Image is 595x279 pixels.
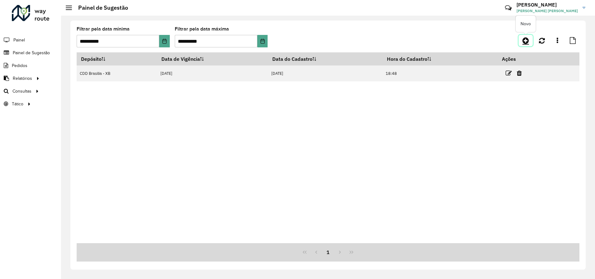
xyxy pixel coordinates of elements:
[383,52,497,65] th: Hora do Cadastro
[77,52,157,65] th: Depósito
[516,16,536,32] div: Novo
[517,69,522,77] a: Excluir
[383,65,497,81] td: 18:48
[175,25,229,33] label: Filtrar pela data máxima
[268,65,383,81] td: [DATE]
[12,88,31,94] span: Consultas
[72,4,128,11] h2: Painel de Sugestão
[322,246,334,258] button: 1
[77,25,130,33] label: Filtrar pela data mínima
[12,101,23,107] span: Tático
[502,1,515,15] a: Contato Rápido
[77,65,157,81] td: CDD Brasilia - XB
[516,8,578,14] span: [PERSON_NAME] [PERSON_NAME]
[13,75,32,82] span: Relatórios
[497,52,535,65] th: Ações
[516,2,578,8] h3: [PERSON_NAME]
[13,37,25,43] span: Painel
[157,52,268,65] th: Data de Vigência
[159,35,169,47] button: Choose Date
[268,52,383,65] th: Data do Cadastro
[12,62,27,69] span: Pedidos
[157,65,268,81] td: [DATE]
[506,69,512,77] a: Editar
[257,35,268,47] button: Choose Date
[13,50,50,56] span: Painel de Sugestão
